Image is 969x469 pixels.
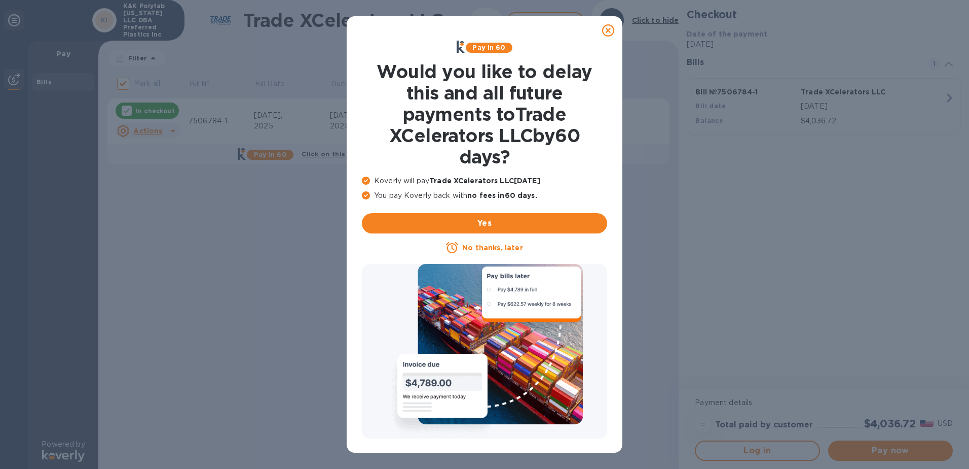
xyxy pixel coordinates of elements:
p: You pay Koverly back with [362,190,607,201]
p: Koverly will pay [362,176,607,186]
h1: Would you like to delay this and all future payments to Trade XCelerators LLC by 60 days ? [362,61,607,167]
span: Yes [370,217,599,229]
button: Yes [362,213,607,233]
b: Pay in 60 [472,44,505,51]
b: Trade XCelerators LLC [DATE] [429,177,540,185]
b: no fees in 60 days . [467,191,537,199]
u: No thanks, later [462,244,523,252]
